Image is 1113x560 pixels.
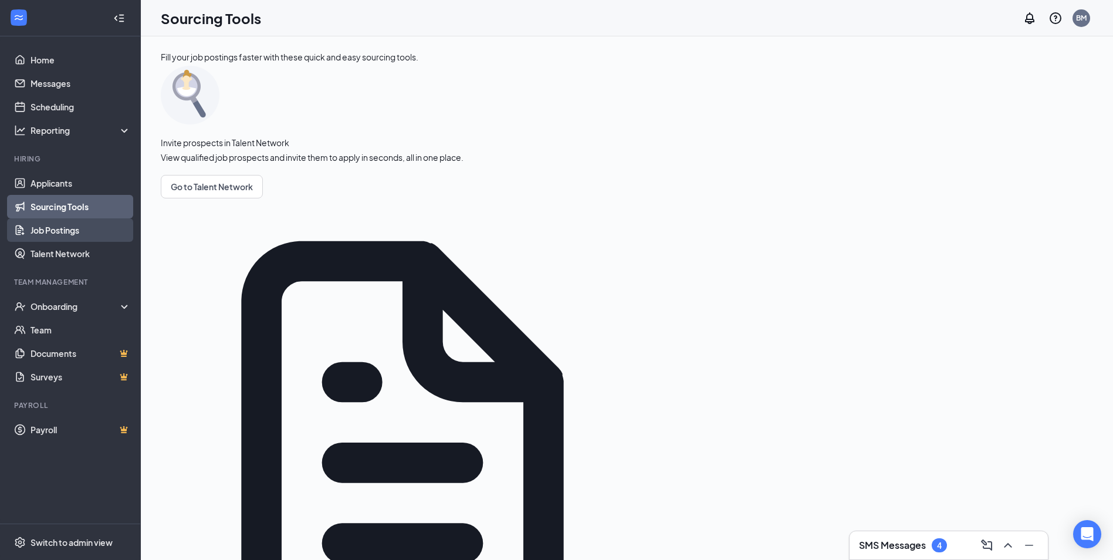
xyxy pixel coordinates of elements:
div: Payroll [14,400,128,410]
button: ChevronUp [999,536,1017,555]
img: sourcing-tools [161,66,219,124]
svg: QuestionInfo [1048,11,1063,25]
div: Team Management [14,277,128,287]
a: Talent Network [31,242,131,265]
svg: ComposeMessage [980,538,994,552]
a: PayrollCrown [31,418,131,441]
a: Home [31,48,131,72]
div: Switch to admin view [31,537,113,548]
svg: Analysis [14,124,26,136]
button: Minimize [1020,536,1038,555]
a: Messages [31,72,131,95]
div: Open Intercom Messenger [1073,520,1101,548]
a: Job Postings [31,218,131,242]
div: 4 [937,541,942,551]
div: Fill your job postings faster with these quick and easy sourcing tools. [161,50,418,63]
button: Go to Talent Network [161,175,263,198]
div: BM [1076,13,1087,23]
svg: Collapse [113,12,125,24]
div: Onboarding [31,301,121,312]
a: DocumentsCrown [31,342,131,365]
div: Reporting [31,124,131,136]
h3: SMS Messages [859,539,926,552]
svg: WorkstreamLogo [13,12,25,23]
a: SurveysCrown [31,365,131,389]
a: Go to Talent Network [161,175,464,198]
h1: Sourcing Tools [161,8,261,28]
span: View qualified job prospects and invite them to apply in seconds, all in one place. [161,151,464,163]
svg: Minimize [1022,538,1036,552]
svg: ChevronUp [1001,538,1015,552]
button: ComposeMessage [977,536,996,555]
a: Team [31,318,131,342]
span: Invite prospects in Talent Network [161,136,464,149]
svg: Notifications [1023,11,1037,25]
svg: Settings [14,537,26,548]
a: Scheduling [31,95,131,119]
a: Sourcing Tools [31,195,131,218]
a: Applicants [31,171,131,195]
div: Hiring [14,154,128,164]
svg: UserCheck [14,301,26,312]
